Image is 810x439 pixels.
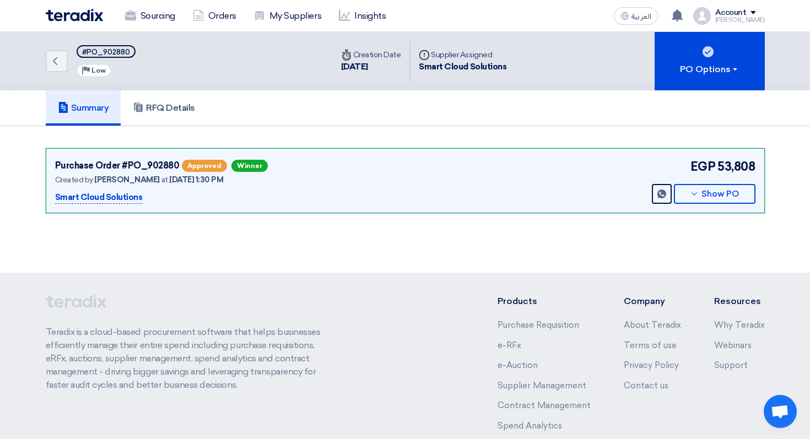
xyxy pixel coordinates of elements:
span: [PERSON_NAME] [94,175,160,185]
a: Contract Management [498,400,591,410]
button: العربية [614,7,658,25]
a: Purchase Requisition [498,320,579,330]
a: About Teradix [624,320,681,330]
img: profile_test.png [693,7,711,25]
span: العربية [631,13,651,20]
a: Webinars [714,340,752,350]
h5: Summary [58,102,109,113]
span: Created by [55,175,93,185]
button: PO Options [655,32,765,90]
li: Products [498,295,591,308]
a: Spend Analytics [498,421,562,431]
a: Sourcing [116,4,184,28]
a: Summary [46,90,121,126]
a: Privacy Policy [624,360,679,370]
div: Creation Date [341,49,401,61]
li: Resources [714,295,765,308]
span: 53,808 [717,158,755,176]
a: e-Auction [498,360,538,370]
li: Company [624,295,681,308]
div: Account [715,8,747,18]
a: Terms of use [624,340,677,350]
span: Winner [231,160,268,172]
button: Show PO [674,184,755,204]
h5: RFQ Details [133,102,195,113]
a: Orders [184,4,245,28]
span: Low [91,67,106,74]
img: Teradix logo [46,9,103,21]
span: Approved [182,160,227,172]
span: at [161,175,168,185]
a: Insights [330,4,395,28]
span: EGP [690,158,716,176]
a: RFQ Details [121,90,207,126]
div: Supplier Assigned [419,49,506,61]
div: Purchase Order #PO_902880 [55,159,180,172]
div: [DATE] [341,61,401,73]
p: Teradix is a cloud-based procurement software that helps businesses efficiently manage their enti... [46,326,333,392]
a: e-RFx [498,340,521,350]
a: Why Teradix [714,320,765,330]
p: Smart Cloud Solutions [55,191,143,204]
a: Contact us [624,381,668,391]
div: PO Options [680,63,739,76]
a: Open chat [764,395,797,428]
span: [DATE] 1:30 PM [169,175,223,185]
a: Supplier Management [498,381,586,391]
div: [PERSON_NAME] [715,17,765,23]
a: Support [714,360,748,370]
div: #PO_902880 [82,48,130,56]
div: Smart Cloud Solutions [419,61,506,73]
a: My Suppliers [245,4,330,28]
